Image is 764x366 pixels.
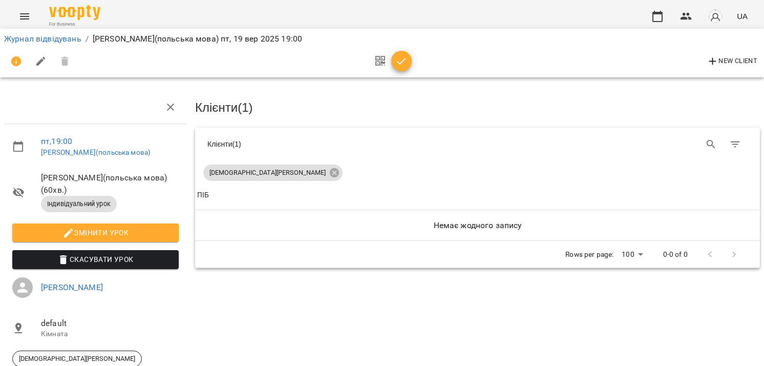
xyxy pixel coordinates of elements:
a: пт , 19:00 [41,136,72,146]
img: avatar_s.png [708,9,723,24]
p: 0-0 of 0 [663,250,688,260]
nav: breadcrumb [4,33,760,45]
span: Індивідуальний урок [41,199,117,209]
div: [DEMOGRAPHIC_DATA][PERSON_NAME] [203,165,343,181]
a: [PERSON_NAME] [41,282,103,292]
p: Кімната [41,329,179,339]
span: New Client [707,55,757,68]
a: Журнал відвідувань [4,34,81,44]
span: [DEMOGRAPHIC_DATA][PERSON_NAME] [203,168,332,177]
h3: Клієнти ( 1 ) [195,101,760,114]
span: ПІБ [197,189,758,201]
div: Table Toolbar [195,128,760,160]
p: Rows per page: [565,250,613,260]
h6: Немає жодного запису [197,218,758,233]
span: Скасувати Урок [20,253,171,266]
span: UA [737,11,748,22]
a: [PERSON_NAME](польська мова) [41,148,151,156]
p: [PERSON_NAME](польська мова) пт, 19 вер 2025 19:00 [93,33,302,45]
div: 100 [618,247,646,262]
span: default [41,317,179,330]
span: [DEMOGRAPHIC_DATA][PERSON_NAME] [13,354,141,363]
button: UA [733,7,752,26]
div: ПІБ [197,189,209,201]
button: New Client [704,53,760,70]
span: Змінити урок [20,227,171,239]
button: Змінити урок [12,223,179,242]
li: / [86,33,89,45]
button: Menu [12,4,37,29]
span: For Business [49,21,100,28]
span: [PERSON_NAME](польська мова) ( 60 хв. ) [41,172,179,196]
button: Фільтр [723,132,748,157]
div: Клієнти ( 1 ) [207,139,470,149]
button: Скасувати Урок [12,250,179,269]
button: Search [699,132,724,157]
img: Voopty Logo [49,5,100,20]
div: Sort [197,189,209,201]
